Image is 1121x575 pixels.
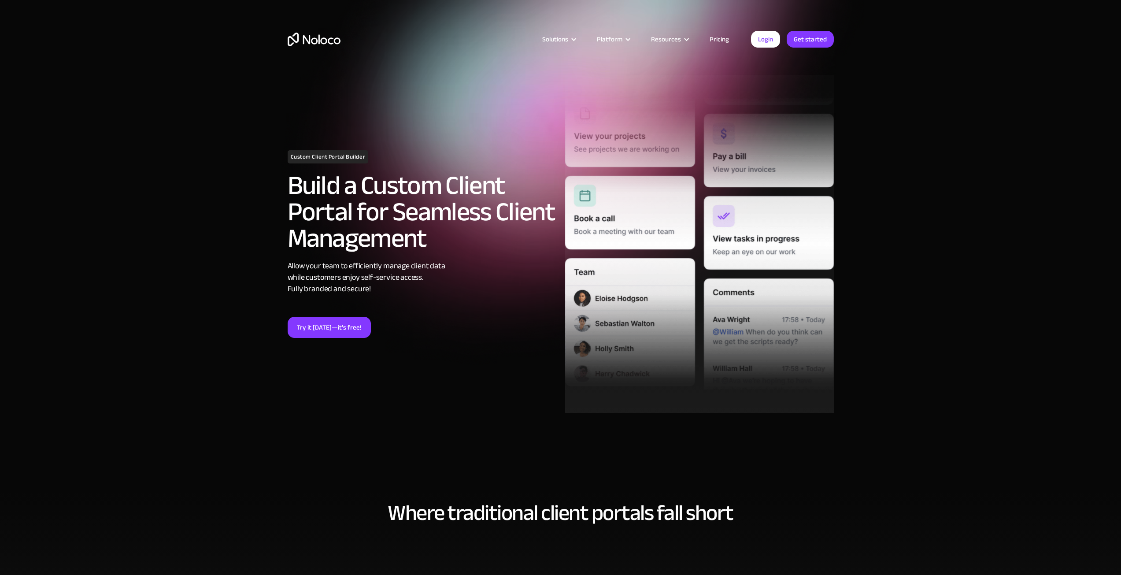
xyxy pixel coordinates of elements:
div: Solutions [542,33,568,45]
div: Solutions [531,33,586,45]
div: Resources [640,33,699,45]
div: Platform [597,33,622,45]
a: Pricing [699,33,740,45]
a: home [288,33,340,46]
a: Login [751,31,780,48]
h2: Where traditional client portals fall short [288,501,834,525]
a: Get started [787,31,834,48]
a: Try it [DATE]—it’s free! [288,317,371,338]
div: Platform [586,33,640,45]
div: Resources [651,33,681,45]
h2: Build a Custom Client Portal for Seamless Client Management [288,172,556,252]
h1: Custom Client Portal Builder [288,150,369,163]
div: Allow your team to efficiently manage client data while customers enjoy self-service access. Full... [288,260,556,295]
